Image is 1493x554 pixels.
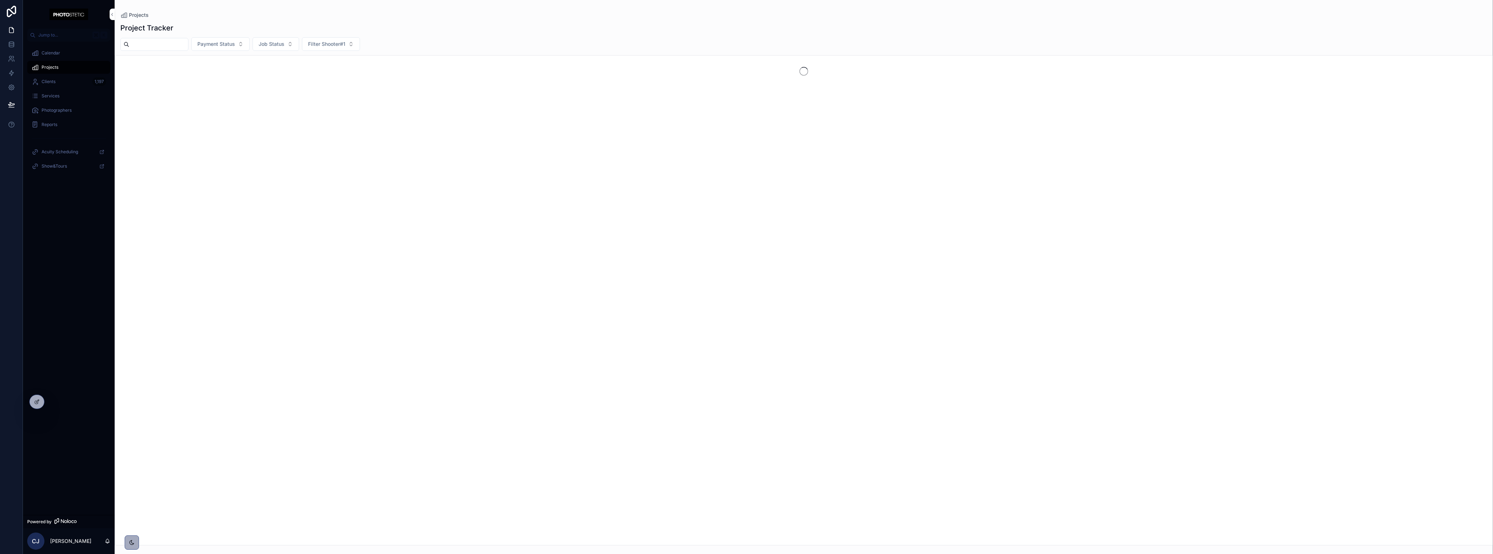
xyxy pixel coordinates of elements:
span: CJ [32,537,40,545]
span: Show&Tours [42,163,67,169]
a: Calendar [27,47,110,59]
span: Clients [42,79,56,85]
a: Projects [27,61,110,74]
a: Powered by [23,515,115,528]
span: Payment Status [197,40,235,48]
span: Calendar [42,50,60,56]
a: Photographers [27,104,110,117]
span: Reports [42,122,57,127]
span: Projects [42,64,58,70]
span: Job Status [259,40,284,48]
button: Select Button [253,37,299,51]
span: K [101,32,107,38]
button: Select Button [191,37,250,51]
span: Powered by [27,519,52,525]
img: App logo [49,9,88,20]
button: Select Button [302,37,360,51]
span: Filter Shooter#1 [308,40,345,48]
a: Clients1,197 [27,75,110,88]
p: [PERSON_NAME] [50,538,91,545]
a: Reports [27,118,110,131]
a: Projects [120,11,149,19]
span: Acuity Scheduling [42,149,78,155]
a: Show&Tours [27,160,110,173]
span: Photographers [42,107,72,113]
span: Projects [129,11,149,19]
span: Jump to... [38,32,90,38]
button: Jump to...K [27,29,110,42]
a: Acuity Scheduling [27,145,110,158]
h1: Project Tracker [120,23,173,33]
a: Services [27,90,110,102]
span: Services [42,93,59,99]
div: 1,197 [92,77,106,86]
div: scrollable content [23,42,115,182]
